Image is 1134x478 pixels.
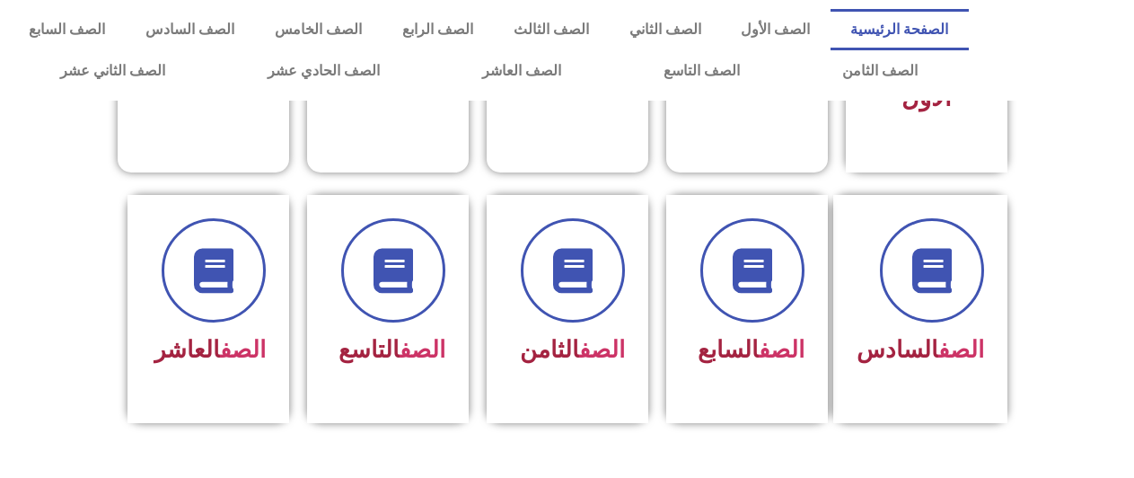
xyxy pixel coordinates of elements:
[431,50,612,92] a: الصف العاشر
[154,336,266,363] span: العاشر
[579,336,625,363] a: الصف
[857,336,984,363] span: السادس
[255,9,382,50] a: الصف الخامس
[493,9,609,50] a: الصف الثالث
[831,9,969,50] a: الصفحة الرئيسية
[938,336,984,363] a: الصف
[382,9,494,50] a: الصف الرابع
[220,336,266,363] a: الصف
[9,9,126,50] a: الصف السابع
[400,336,445,363] a: الصف
[338,336,445,363] span: التاسع
[216,50,431,92] a: الصف الحادي عشر
[9,50,216,92] a: الصف الثاني عشر
[791,50,969,92] a: الصف الثامن
[520,336,625,363] span: الثامن
[612,50,791,92] a: الصف التاسع
[698,336,804,363] span: السابع
[759,336,804,363] a: الصف
[609,9,721,50] a: الصف الثاني
[126,9,255,50] a: الصف السادس
[721,9,831,50] a: الصف الأول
